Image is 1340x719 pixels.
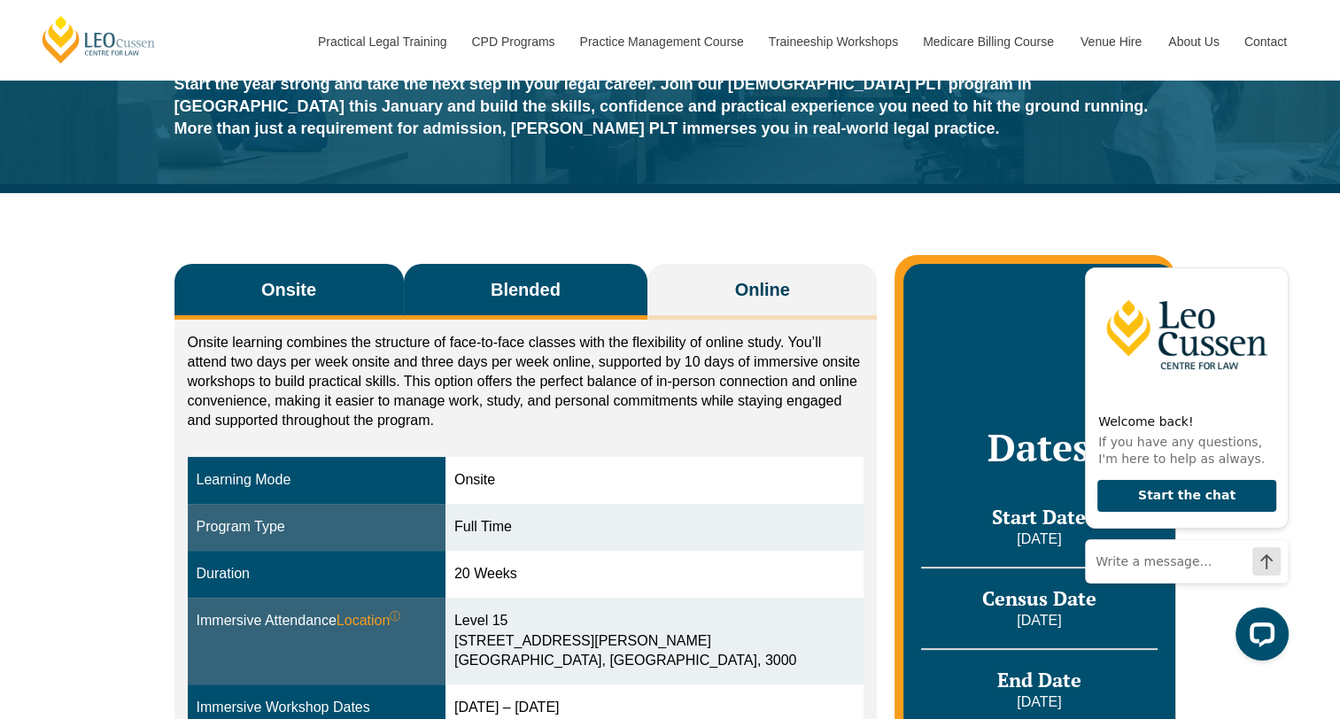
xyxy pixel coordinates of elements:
[982,585,1096,611] span: Census Date
[921,692,1157,712] p: [DATE]
[188,333,864,430] p: Onsite learning combines the structure of face-to-face classes with the flexibility of online stu...
[197,470,437,491] div: Learning Mode
[1067,4,1155,80] a: Venue Hire
[305,4,459,80] a: Practical Legal Training
[197,517,437,537] div: Program Type
[390,610,400,622] sup: ⓘ
[997,667,1081,692] span: End Date
[197,698,437,718] div: Immersive Workshop Dates
[261,277,316,302] span: Onsite
[197,611,437,631] div: Immersive Attendance
[40,14,158,65] a: [PERSON_NAME] Centre for Law
[337,611,401,631] span: Location
[992,504,1086,530] span: Start Date
[458,4,566,80] a: CPD Programs
[174,75,1149,137] strong: Start the year strong and take the next step in your legal career. Join our [DEMOGRAPHIC_DATA] PL...
[921,425,1157,469] h2: Dates
[491,277,561,302] span: Blended
[1231,4,1300,80] a: Contact
[921,530,1157,549] p: [DATE]
[197,564,437,584] div: Duration
[1155,4,1231,80] a: About Us
[1071,236,1296,675] iframe: LiveChat chat widget
[454,517,855,537] div: Full Time
[454,611,855,672] div: Level 15 [STREET_ADDRESS][PERSON_NAME] [GEOGRAPHIC_DATA], [GEOGRAPHIC_DATA], 3000
[910,4,1067,80] a: Medicare Billing Course
[567,4,755,80] a: Practice Management Course
[454,470,855,491] div: Onsite
[735,277,790,302] span: Online
[921,611,1157,630] p: [DATE]
[755,4,910,80] a: Traineeship Workshops
[454,564,855,584] div: 20 Weeks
